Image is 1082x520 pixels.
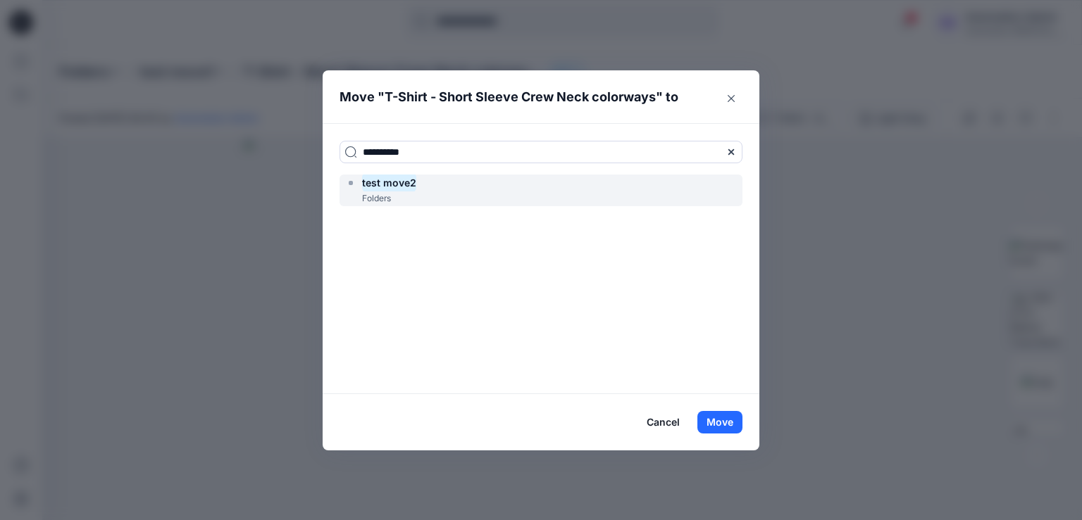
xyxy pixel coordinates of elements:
button: Close [720,87,742,110]
button: Move [697,411,742,433]
button: Cancel [638,411,689,433]
p: T-Shirt - Short Sleeve Crew Neck colorways [385,87,656,107]
p: Folders [362,191,391,206]
mark: test move2 [362,173,416,192]
header: Move " " to [323,70,738,124]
